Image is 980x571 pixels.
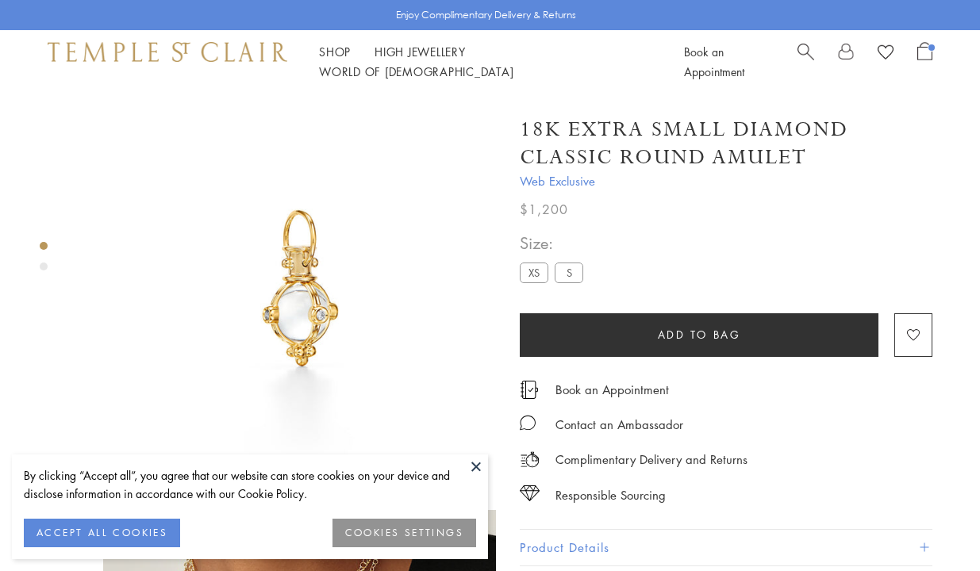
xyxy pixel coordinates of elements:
[396,7,576,23] p: Enjoy Complimentary Delivery & Returns
[555,381,669,398] a: Book an Appointment
[797,42,814,82] a: Search
[520,199,568,220] span: $1,200
[555,485,666,505] div: Responsible Sourcing
[520,116,932,171] h1: 18K Extra Small Diamond Classic Round Amulet
[319,44,351,59] a: ShopShop
[901,496,964,555] iframe: Gorgias live chat messenger
[24,466,476,503] div: By clicking “Accept all”, you agree that our website can store cookies on your device and disclos...
[520,485,540,501] img: icon_sourcing.svg
[48,42,287,61] img: Temple St. Clair
[878,42,894,66] a: View Wishlist
[917,42,932,82] a: Open Shopping Bag
[555,450,747,469] p: Complimentary Delivery and Returns
[40,238,48,283] div: Product gallery navigation
[520,530,932,565] button: Product Details
[24,519,180,547] button: ACCEPT ALL COOKIES
[319,42,648,82] nav: Main navigation
[375,44,466,59] a: High JewelleryHigh Jewellery
[332,519,476,547] button: COOKIES SETTINGS
[555,263,583,282] label: S
[520,171,932,191] span: Web Exclusive
[520,415,536,431] img: MessageIcon-01_2.svg
[319,63,513,79] a: World of [DEMOGRAPHIC_DATA]World of [DEMOGRAPHIC_DATA]
[555,415,683,435] div: Contact an Ambassador
[520,450,540,469] img: icon_delivery.svg
[520,263,548,282] label: XS
[684,44,744,79] a: Book an Appointment
[520,230,590,256] span: Size:
[103,94,496,486] img: P51800-R8
[520,381,539,399] img: icon_appointment.svg
[658,326,741,343] span: Add to bag
[520,313,878,357] button: Add to bag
